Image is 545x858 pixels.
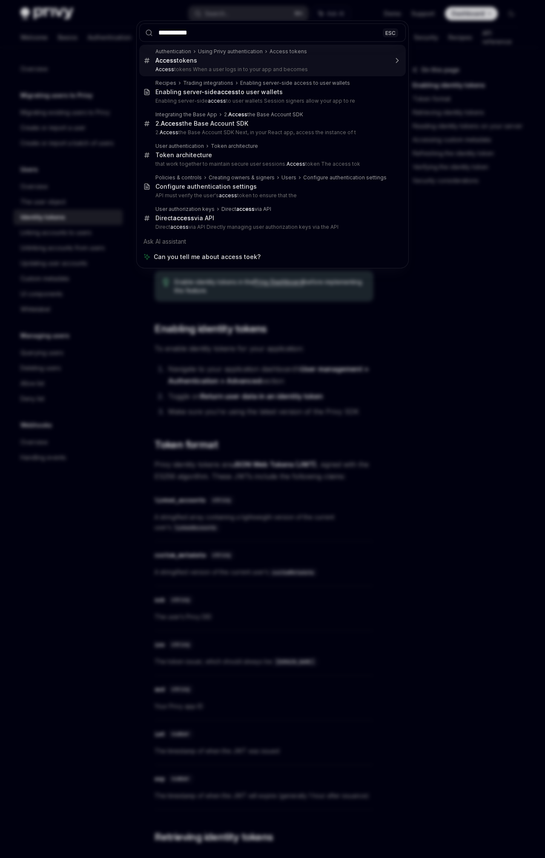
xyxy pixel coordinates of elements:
[383,28,398,37] div: ESC
[228,111,247,118] b: Access
[161,120,182,127] b: Access
[155,143,204,150] div: User authentication
[155,192,388,199] p: API must verify the user's token to ensure that the
[173,214,194,222] b: access
[154,253,261,261] span: Can you tell me about access toek?
[270,48,307,55] div: Access tokens
[224,111,303,118] div: 2. the Base Account SDK
[287,161,305,167] b: Access
[155,66,174,72] b: Access
[211,143,258,150] div: Token architecture
[155,57,197,64] div: tokens
[155,98,388,104] p: Enabling server-side to user wallets Session signers allow your app to re
[198,48,263,55] div: Using Privy authentication
[240,80,350,86] div: Enabling server-side access to user wallets
[209,174,275,181] div: Creating owners & signers
[155,206,215,213] div: User authorization keys
[155,88,283,96] div: Enabling server-side to user wallets
[155,224,388,230] p: Direct via API Directly managing user authorization keys via the API
[155,80,176,86] div: Recipes
[155,214,214,222] div: Direct via API
[170,224,189,230] b: access
[303,174,387,181] div: Configure authentication settings
[221,206,271,213] div: Direct via API
[155,111,217,118] div: Integrating the Base App
[155,151,212,159] div: Token architecture
[160,129,178,135] b: Access
[155,57,177,64] b: Access
[155,129,388,136] p: 2. the Base Account SDK Next, in your React app, access the instance of t
[281,174,296,181] div: Users
[155,174,202,181] div: Policies & controls
[155,183,257,190] div: Configure authentication settings
[139,234,406,249] div: Ask AI assistant
[155,48,191,55] div: Authentication
[155,66,388,73] p: tokens When a user logs in to your app and becomes
[208,98,226,104] b: access
[155,120,248,127] div: 2. the Base Account SDK
[217,88,238,95] b: access
[183,80,233,86] div: Trading integrations
[236,206,255,212] b: access
[219,192,237,199] b: access
[155,161,388,167] p: that work together to maintain secure user sessions. token The access tok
